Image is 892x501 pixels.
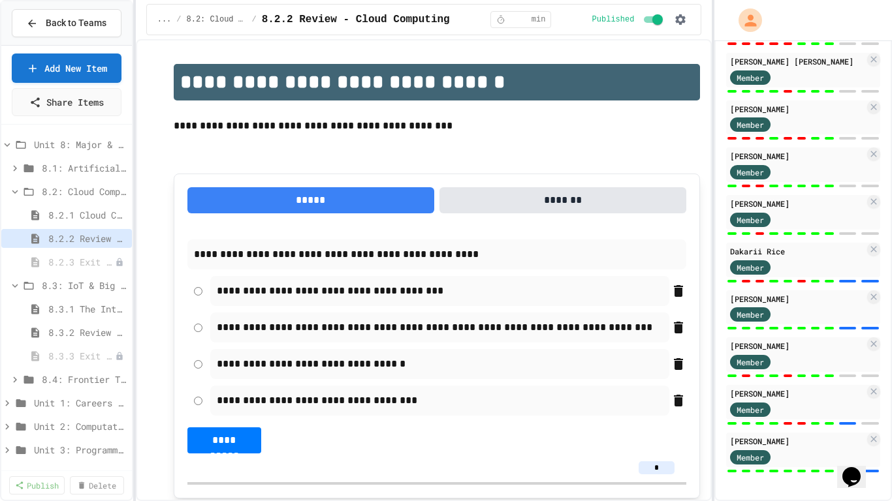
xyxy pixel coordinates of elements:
[34,419,127,433] span: Unit 2: Computational Thinking & Problem-Solving
[737,451,764,463] span: Member
[12,88,121,116] a: Share Items
[532,14,546,25] span: min
[48,302,127,316] span: 8.3.1 The Internet of Things and Big Data: Our Connected Digital World
[48,255,115,269] span: 8.2.3 Exit Activity - Cloud Service Detective
[837,449,879,488] iframe: chat widget
[730,245,865,257] div: Dakarii Rice
[262,12,450,27] span: 8.2.2 Review - Cloud Computing
[70,476,124,494] a: Delete
[730,103,865,115] div: [PERSON_NAME]
[730,435,865,447] div: [PERSON_NAME]
[34,138,127,151] span: Unit 8: Major & Emerging Technologies
[737,262,764,273] span: Member
[42,372,127,386] span: 8.4: Frontier Tech Spotlight
[737,404,764,416] span: Member
[737,119,764,130] span: Member
[730,198,865,209] div: [PERSON_NAME]
[48,349,115,363] span: 8.3.3 Exit Activity - IoT Data Detective Challenge
[592,14,635,25] span: Published
[12,9,121,37] button: Back to Teams
[737,166,764,178] span: Member
[48,232,127,245] span: 8.2.2 Review - Cloud Computing
[251,14,256,25] span: /
[176,14,181,25] span: /
[9,476,65,494] a: Publish
[12,53,121,83] a: Add New Item
[725,5,765,35] div: My Account
[592,12,666,27] div: Content is published and visible to students
[737,356,764,368] span: Member
[730,55,865,67] div: [PERSON_NAME] [PERSON_NAME]
[48,208,127,222] span: 8.2.1 Cloud Computing: Transforming the Digital World
[42,185,127,198] span: 8.2: Cloud Computing
[730,150,865,162] div: [PERSON_NAME]
[730,340,865,352] div: [PERSON_NAME]
[187,14,247,25] span: 8.2: Cloud Computing
[115,352,124,361] div: Unpublished
[157,14,172,25] span: ...
[48,326,127,339] span: 8.3.2 Review - The Internet of Things and Big Data
[34,443,127,457] span: Unit 3: Programming Fundamentals
[115,258,124,267] div: Unpublished
[737,72,764,83] span: Member
[42,161,127,175] span: 8.1: Artificial Intelligence Basics
[730,293,865,305] div: [PERSON_NAME]
[737,309,764,320] span: Member
[42,279,127,292] span: 8.3: IoT & Big Data
[34,396,127,410] span: Unit 1: Careers & Professionalism
[46,16,106,30] span: Back to Teams
[737,214,764,226] span: Member
[730,387,865,399] div: [PERSON_NAME]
